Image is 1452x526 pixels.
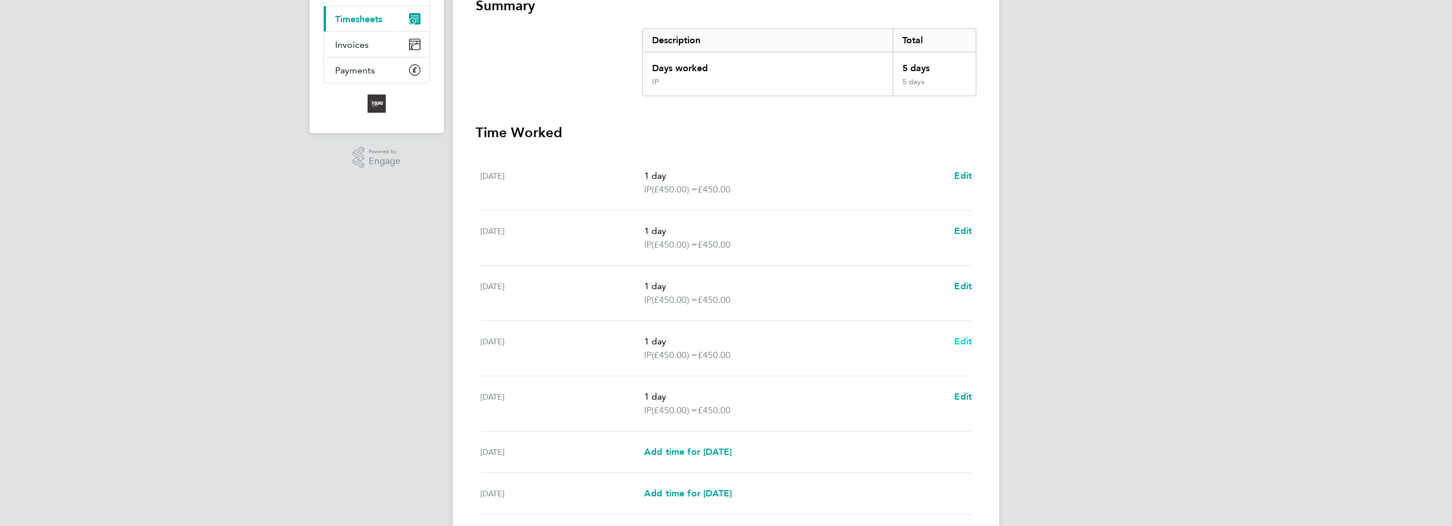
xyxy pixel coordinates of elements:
a: Invoices [324,32,430,57]
div: [DATE] [480,224,644,252]
span: IP [644,293,651,307]
span: IP [644,404,651,417]
div: Total [893,29,976,52]
span: Edit [954,225,972,236]
span: IP [644,348,651,362]
div: [DATE] [480,487,644,500]
a: Payments [324,57,430,83]
div: 5 days [893,77,976,96]
span: (£450.00) = [651,184,698,195]
a: Add time for [DATE] [644,445,732,459]
div: 5 days [893,52,976,77]
p: 1 day [644,280,945,293]
a: Edit [954,224,972,238]
span: Engage [369,157,401,166]
span: (£450.00) = [651,350,698,360]
span: £450.00 [698,405,731,416]
p: 1 day [644,390,945,404]
span: Payments [335,65,375,76]
span: £450.00 [698,294,731,305]
span: £450.00 [698,350,731,360]
span: Timesheets [335,14,382,24]
div: [DATE] [480,390,644,417]
span: IP [644,238,651,252]
a: Edit [954,335,972,348]
span: £450.00 [698,239,731,250]
a: Edit [954,280,972,293]
span: £450.00 [698,184,731,195]
span: Add time for [DATE] [644,446,732,457]
a: Edit [954,169,972,183]
img: foundtalent-logo-retina.png [368,94,386,113]
a: Edit [954,390,972,404]
span: Edit [954,170,972,181]
span: Edit [954,391,972,402]
span: Powered by [369,147,401,157]
span: (£450.00) = [651,405,698,416]
h3: Time Worked [476,124,976,142]
p: 1 day [644,335,945,348]
span: Invoices [335,39,369,50]
div: [DATE] [480,280,644,307]
a: Powered byEngage [353,147,401,169]
div: [DATE] [480,445,644,459]
p: 1 day [644,169,945,183]
p: 1 day [644,224,945,238]
div: Summary [642,28,976,96]
span: IP [644,183,651,196]
a: Go to home page [323,94,430,113]
a: Timesheets [324,6,430,31]
div: [DATE] [480,169,644,196]
div: Days worked [643,52,893,77]
span: Edit [954,336,972,347]
div: [DATE] [480,335,644,362]
div: Description [643,29,893,52]
a: Add time for [DATE] [644,487,732,500]
div: IP [652,77,659,87]
span: Add time for [DATE] [644,488,732,499]
span: Edit [954,281,972,291]
span: (£450.00) = [651,239,698,250]
span: (£450.00) = [651,294,698,305]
